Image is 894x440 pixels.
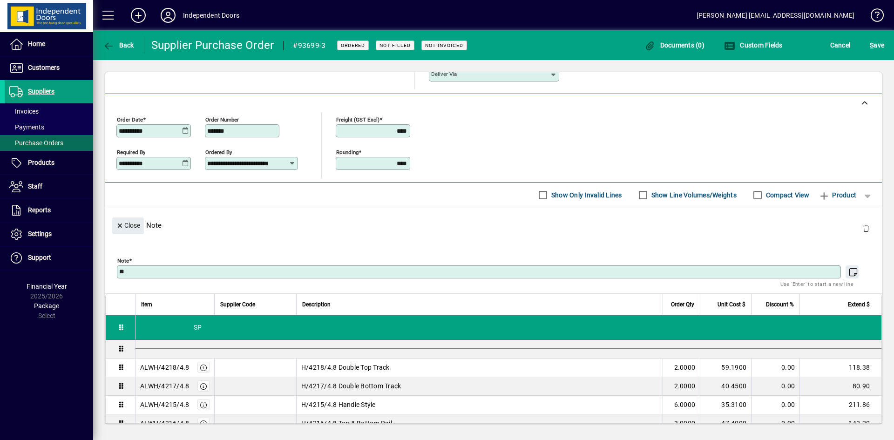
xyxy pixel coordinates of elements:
[663,396,700,414] td: 6.0000
[302,299,331,310] span: Description
[700,359,751,377] td: 59.1900
[799,359,881,377] td: 118.38
[764,190,809,200] label: Compact View
[28,183,42,190] span: Staff
[5,56,93,80] a: Customers
[301,400,376,409] span: H/4215/4.8 Handle Style
[123,7,153,24] button: Add
[5,175,93,198] a: Staff
[28,40,45,47] span: Home
[5,119,93,135] a: Payments
[101,37,136,54] button: Back
[140,381,189,391] div: ALWH/4217/4.8
[864,2,882,32] a: Knowledge Base
[28,230,52,237] span: Settings
[301,381,401,391] span: H/4217/4.8 Double Bottom Track
[105,208,882,242] div: Note
[5,223,93,246] a: Settings
[117,149,145,155] mat-label: Required by
[799,396,881,414] td: 211.86
[431,71,457,77] mat-label: Deliver via
[867,37,887,54] button: Save
[870,41,874,49] span: S
[870,38,884,53] span: ave
[140,363,189,372] div: ALWH/4218/4.8
[663,359,700,377] td: 2.0000
[220,299,255,310] span: Supplier Code
[183,8,239,23] div: Independent Doors
[28,159,54,166] span: Products
[780,278,853,289] mat-hint: Use 'Enter' to start a new line
[671,299,694,310] span: Order Qty
[718,299,745,310] span: Unit Cost $
[663,377,700,396] td: 2.0000
[5,103,93,119] a: Invoices
[153,7,183,24] button: Profile
[103,41,134,49] span: Back
[301,419,392,428] span: H/4216/4.8 Top & Bottom Rail
[140,400,189,409] div: ALWH/4215/4.8
[697,8,854,23] div: [PERSON_NAME] [EMAIL_ADDRESS][DOMAIN_NAME]
[549,190,622,200] label: Show Only Invalid Lines
[116,218,140,233] span: Close
[28,206,51,214] span: Reports
[751,396,799,414] td: 0.00
[855,217,877,240] button: Delete
[828,37,853,54] button: Cancel
[112,217,144,234] button: Close
[751,377,799,396] td: 0.00
[722,37,785,54] button: Custom Fields
[141,299,152,310] span: Item
[644,41,704,49] span: Documents (0)
[117,116,143,122] mat-label: Order date
[341,42,365,48] span: Ordered
[28,254,51,261] span: Support
[93,37,144,54] app-page-header-button: Back
[814,187,861,203] button: Product
[751,414,799,433] td: 0.00
[205,149,232,155] mat-label: Ordered by
[425,42,463,48] span: Not Invoiced
[27,283,67,290] span: Financial Year
[5,135,93,151] a: Purchase Orders
[379,42,411,48] span: Not Filled
[799,414,881,433] td: 142.20
[151,38,274,53] div: Supplier Purchase Order
[301,363,390,372] span: H/4218/4.8 Double Top Track
[140,419,189,428] div: ALWH/4216/4.8
[751,359,799,377] td: 0.00
[293,38,325,53] div: #93699-3
[700,414,751,433] td: 47.4000
[700,377,751,396] td: 40.4500
[9,123,44,131] span: Payments
[28,64,60,71] span: Customers
[110,221,146,229] app-page-header-button: Close
[9,108,39,115] span: Invoices
[724,41,783,49] span: Custom Fields
[5,199,93,222] a: Reports
[855,224,877,232] app-page-header-button: Delete
[663,414,700,433] td: 3.0000
[9,139,63,147] span: Purchase Orders
[117,257,129,264] mat-label: Note
[5,246,93,270] a: Support
[830,38,851,53] span: Cancel
[766,299,794,310] span: Discount %
[799,377,881,396] td: 80.90
[135,315,881,339] div: SP
[34,302,59,310] span: Package
[336,116,379,122] mat-label: Freight (GST excl)
[650,190,737,200] label: Show Line Volumes/Weights
[848,299,870,310] span: Extend $
[5,151,93,175] a: Products
[336,149,359,155] mat-label: Rounding
[819,188,856,203] span: Product
[205,116,239,122] mat-label: Order number
[5,33,93,56] a: Home
[700,396,751,414] td: 35.3100
[642,37,707,54] button: Documents (0)
[28,88,54,95] span: Suppliers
